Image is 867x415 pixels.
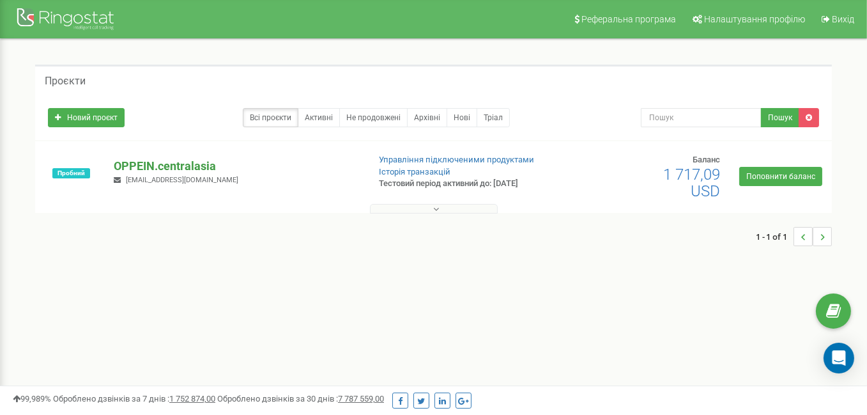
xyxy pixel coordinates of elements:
a: Поповнити баланс [739,167,822,186]
h5: Проєкти [45,75,86,87]
a: Не продовжені [339,108,408,127]
a: Активні [298,108,340,127]
div: Open Intercom Messenger [824,343,854,373]
span: Реферальна програма [581,14,676,24]
span: Вихід [832,14,854,24]
a: Новий проєкт [48,108,125,127]
a: Нові [447,108,477,127]
span: 1 - 1 of 1 [756,227,794,246]
input: Пошук [641,108,762,127]
p: OPPEIN.centralasia [114,158,358,175]
u: 7 787 559,00 [338,394,384,403]
span: 1 717,09 USD [663,166,720,200]
a: Управління підключеними продуктами [379,155,534,164]
span: Пробний [52,168,90,178]
span: 99,989% [13,394,51,403]
a: Тріал [477,108,510,127]
span: Налаштування профілю [704,14,805,24]
span: Оброблено дзвінків за 7 днів : [53,394,215,403]
a: Всі проєкти [243,108,298,127]
a: Архівні [407,108,447,127]
span: Оброблено дзвінків за 30 днів : [217,394,384,403]
u: 1 752 874,00 [169,394,215,403]
nav: ... [756,214,832,259]
span: [EMAIL_ADDRESS][DOMAIN_NAME] [126,176,238,184]
p: Тестовий період активний до: [DATE] [379,178,557,190]
a: Історія транзакцій [379,167,450,176]
button: Пошук [761,108,799,127]
span: Баланс [693,155,720,164]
